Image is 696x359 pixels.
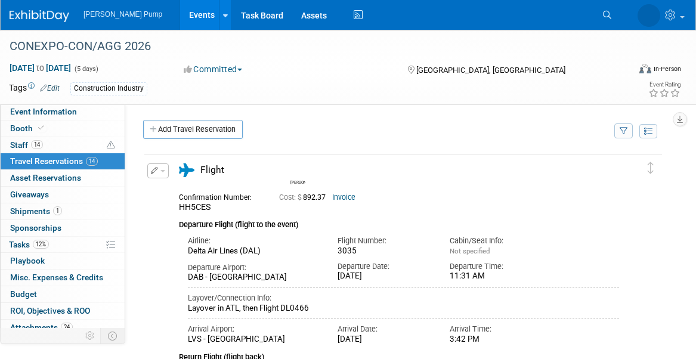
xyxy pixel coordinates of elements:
[653,64,681,73] div: In-Person
[1,253,125,269] a: Playbook
[620,128,628,135] i: Filter by Traveler
[86,157,98,166] span: 14
[1,170,125,186] a: Asset Reservations
[338,246,432,256] div: 3035
[338,236,432,246] div: Flight Number:
[279,193,303,202] span: Cost: $
[188,304,619,314] div: Layover in ATL, then Flight DL0466
[83,10,162,18] span: [PERSON_NAME] Pump
[70,82,147,95] div: Construction Industry
[179,213,619,231] div: Departure Flight (flight to the event)
[188,246,320,256] div: Delta Air Lines (DAL)
[31,140,43,149] span: 14
[40,84,60,92] a: Edit
[53,206,62,215] span: 1
[9,240,49,249] span: Tasks
[10,273,103,282] span: Misc. Expenses & Credits
[10,173,81,182] span: Asset Reservations
[188,262,320,273] div: Departure Airport:
[10,289,37,299] span: Budget
[35,63,46,73] span: to
[61,323,73,332] span: 24
[648,82,680,88] div: Event Rating
[1,320,125,336] a: Attachments24
[332,193,355,202] a: Invoice
[1,187,125,203] a: Giveaways
[143,120,243,139] a: Add Travel Reservation
[1,220,125,236] a: Sponsorships
[10,123,47,133] span: Booth
[416,66,565,75] span: [GEOGRAPHIC_DATA], [GEOGRAPHIC_DATA]
[639,64,651,73] img: Format-Inperson.png
[188,293,619,304] div: Layover/Connection Info:
[450,271,544,281] div: 11:31 AM
[9,82,60,95] td: Tags
[188,273,320,283] div: DAB - [GEOGRAPHIC_DATA]
[179,190,261,202] div: Confirmation Number:
[338,271,432,281] div: [DATE]
[10,156,98,166] span: Travel Reservations
[107,140,115,151] span: Potential Scheduling Conflict -- at least one attendee is tagged in another overlapping event.
[5,36,615,57] div: CONEXPO-CON/AGG 2026
[287,162,308,185] div: Rachel Court
[450,261,544,272] div: Departure Time:
[1,120,125,137] a: Booth
[1,286,125,302] a: Budget
[80,328,101,343] td: Personalize Event Tab Strip
[279,193,330,202] span: 892.37
[290,178,305,185] div: Rachel Court
[338,324,432,335] div: Arrival Date:
[200,165,224,175] span: Flight
[10,10,69,22] img: ExhibitDay
[10,306,90,315] span: ROI, Objectives & ROO
[10,206,62,216] span: Shipments
[1,104,125,120] a: Event Information
[648,162,654,174] i: Click and drag to move item
[33,240,49,249] span: 12%
[10,140,43,150] span: Staff
[450,236,544,246] div: Cabin/Seat Info:
[338,261,432,272] div: Departure Date:
[450,335,544,345] div: 3:42 PM
[10,256,45,265] span: Playbook
[1,203,125,219] a: Shipments1
[188,335,320,345] div: LVS - [GEOGRAPHIC_DATA]
[188,236,320,246] div: Airline:
[10,223,61,233] span: Sponsorships
[638,4,660,27] img: Amanda Smith
[290,162,307,178] img: Rachel Court
[10,190,49,199] span: Giveaways
[1,270,125,286] a: Misc. Expenses & Credits
[450,247,490,255] span: Not specified
[577,62,681,80] div: Event Format
[1,237,125,253] a: Tasks12%
[1,153,125,169] a: Travel Reservations14
[338,335,432,345] div: [DATE]
[179,202,211,212] span: HH5CES
[10,323,73,332] span: Attachments
[10,107,77,116] span: Event Information
[101,328,125,343] td: Toggle Event Tabs
[1,303,125,319] a: ROI, Objectives & ROO
[450,324,544,335] div: Arrival Time:
[38,125,44,131] i: Booth reservation complete
[73,65,98,73] span: (5 days)
[179,163,194,177] i: Flight
[180,63,247,75] button: Committed
[9,63,72,73] span: [DATE] [DATE]
[188,324,320,335] div: Arrival Airport:
[1,137,125,153] a: Staff14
